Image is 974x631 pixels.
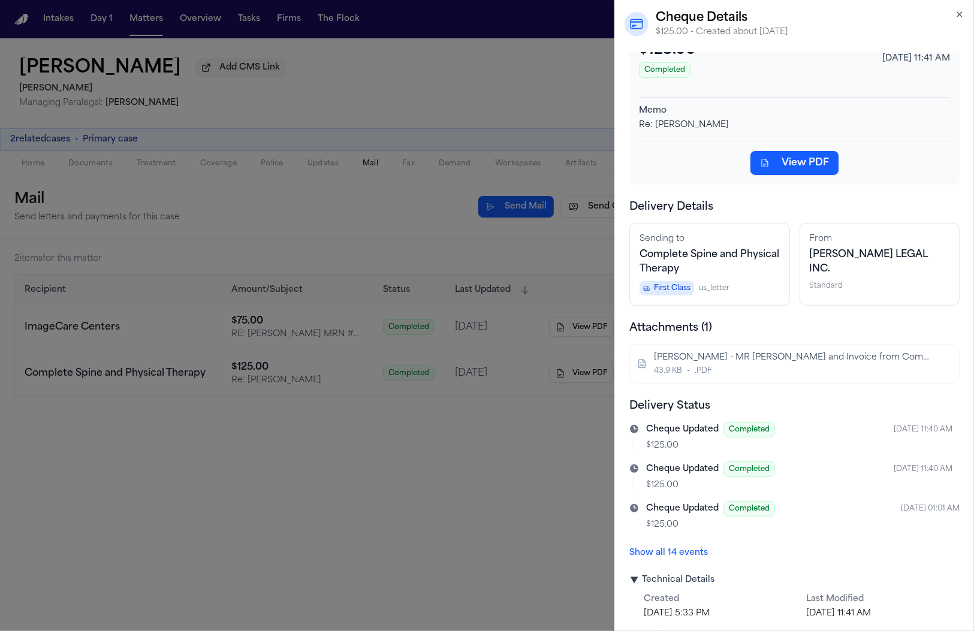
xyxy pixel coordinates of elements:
[629,320,960,337] h3: Attachments ( 1 )
[629,344,960,384] div: View artifact details for N. Campos - MR Request and Invoice from Complete Spine and Finch Legal ...
[723,422,775,437] span: Completed
[640,281,694,295] span: First Class
[646,479,952,491] p: $125.00
[687,366,690,376] span: •
[646,519,960,531] p: $125.00
[646,440,952,452] p: $125.00
[723,501,775,517] span: Completed
[629,574,960,586] summary: ▶Technical Details
[723,461,775,477] span: Completed
[699,283,729,293] span: us_letter
[656,10,964,26] h2: Cheque Details
[644,593,797,605] div: Created
[646,424,719,436] p: Cheque Updated
[639,105,950,117] div: Memo
[644,608,797,620] div: [DATE] 5:33 PM
[629,398,960,415] h3: Delivery Status
[810,250,928,274] span: Contact ID: 2ba47573-ac41-4aea-b98c-a367e53c11bf
[629,199,960,216] h3: Delivery Details
[894,425,952,434] p: [DATE] 11:40 AM
[646,463,719,475] p: Cheque Updated
[654,366,682,376] span: 43.9 KB
[807,608,960,620] div: [DATE] 11:41 AM
[810,281,950,291] div: Standard
[882,53,950,65] div: [DATE] 11:41 AM
[894,464,952,474] p: [DATE] 11:40 AM
[810,233,950,245] div: From
[901,504,960,514] p: [DATE] 01:01 AM
[639,62,690,78] span: Completed
[640,250,779,274] span: Contact ID: 2d0eea7a-2c5c-4027-9a66-c29f0c02d686
[628,576,640,584] span: ▶
[646,503,719,515] p: Cheque Updated
[640,233,780,245] div: Sending to
[629,547,708,559] button: Show all 14 events
[750,151,839,175] button: View PDF
[656,26,964,38] p: $125.00 • Created about [DATE]
[807,593,960,605] div: Last Modified
[654,352,933,364] div: N. Campos - MR Request and Invoice from Complete Spine and Finch Legal - Undated
[639,119,950,131] div: Re: [PERSON_NAME]
[695,366,711,376] span: .PDF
